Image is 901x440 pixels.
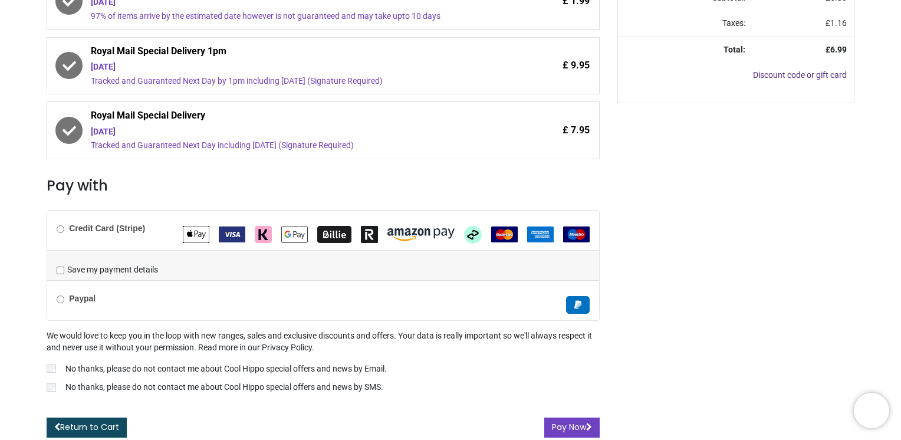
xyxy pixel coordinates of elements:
[544,418,600,438] button: Pay Now
[563,226,590,242] img: Maestro
[563,59,590,72] span: £ 9.95
[527,229,554,239] span: American Express
[563,229,590,239] span: Maestro
[464,226,482,244] img: Afterpay Clearpay
[830,18,847,28] span: 1.16
[57,264,158,276] label: Save my payment details
[387,229,455,239] span: Amazon Pay
[57,267,64,274] input: Save my payment details
[219,229,245,239] span: VISA
[618,11,753,37] td: Taxes:
[47,418,127,438] a: Return to Cart
[464,229,482,239] span: Afterpay Clearpay
[47,330,600,395] div: We would love to keep you in the loop with new ranges, sales and exclusive discounts and offers. ...
[57,295,64,303] input: Paypal
[91,140,490,152] div: Tracked and Guaranteed Next Day including [DATE] (Signature Required)
[91,126,490,138] div: [DATE]
[69,294,96,303] b: Paypal
[387,228,455,241] img: Amazon Pay
[47,383,56,392] input: No thanks, please do not contact me about Cool Hippo special offers and news by SMS.
[281,229,308,239] span: Google Pay
[183,229,209,239] span: Apple Pay
[91,11,490,22] div: 97% of items arrive by the estimated date however is not guaranteed and may take upto 10 days
[255,226,272,243] img: Klarna
[69,224,145,233] b: Credit Card (Stripe)
[255,229,272,239] span: Klarna
[281,226,308,243] img: Google Pay
[47,365,56,373] input: No thanks, please do not contact me about Cool Hippo special offers and news by Email.
[491,226,518,242] img: MasterCard
[491,229,518,239] span: MasterCard
[317,226,351,243] img: Billie
[183,226,209,243] img: Apple Pay
[91,61,490,73] div: [DATE]
[830,45,847,54] span: 6.99
[724,45,745,54] strong: Total:
[826,18,847,28] span: £
[317,229,351,239] span: Billie
[563,124,590,137] span: £ 7.95
[91,45,490,61] span: Royal Mail Special Delivery 1pm
[361,226,378,243] img: Revolut Pay
[219,226,245,242] img: VISA
[566,296,590,314] img: Paypal
[91,109,490,126] span: Royal Mail Special Delivery
[566,300,590,309] span: Paypal
[854,393,889,428] iframe: Brevo live chat
[65,382,383,393] p: No thanks, please do not contact me about Cool Hippo special offers and news by SMS.
[527,226,554,242] img: American Express
[826,45,847,54] strong: £
[47,176,600,196] h3: Pay with
[753,70,847,80] a: Discount code or gift card
[91,75,490,87] div: Tracked and Guaranteed Next Day by 1pm including [DATE] (Signature Required)
[361,229,378,239] span: Revolut Pay
[65,363,387,375] p: No thanks, please do not contact me about Cool Hippo special offers and news by Email.
[57,225,64,233] input: Credit Card (Stripe)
